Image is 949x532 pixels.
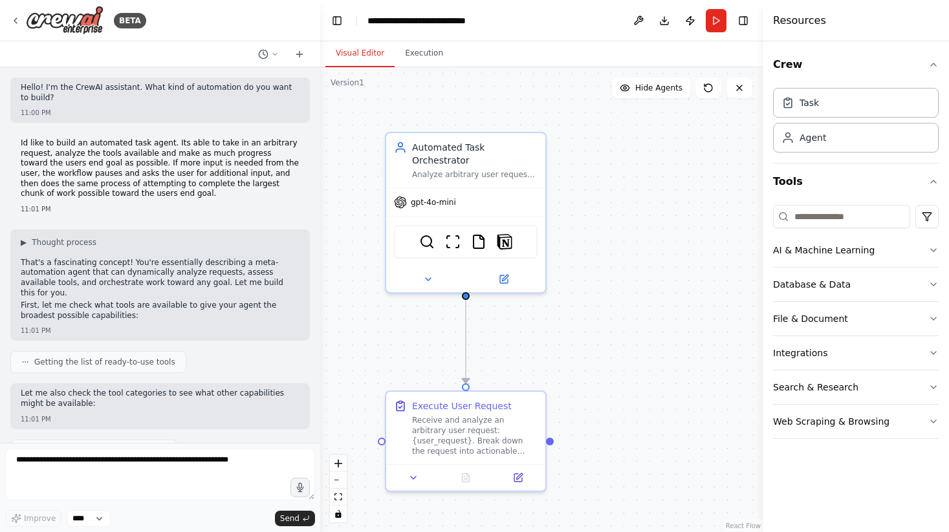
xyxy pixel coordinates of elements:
[497,234,512,250] img: Notion
[773,47,939,83] button: Crew
[773,268,939,301] button: Database & Data
[290,478,310,497] button: Click to speak your automation idea
[773,405,939,438] button: Web Scraping & Browsing
[330,472,347,489] button: zoom out
[34,357,175,367] span: Getting the list of ready-to-use tools
[275,511,315,526] button: Send
[21,388,300,409] p: Let me also check the tool categories to see what other capabilities might be available:
[496,470,540,485] button: Open in side panel
[21,258,300,298] p: That's a fascinating concept! You're essentially describing a meta-automation agent that can dyna...
[726,522,761,529] a: React Flow attribution
[773,336,939,370] button: Integrations
[439,470,494,485] button: No output available
[411,197,456,207] span: gpt-4o-mini
[385,132,547,293] div: Automated Task OrchestratorAnalyze arbitrary user requests, assess available tools and capabiliti...
[773,200,939,449] div: Tools
[24,513,56,524] span: Improve
[412,399,512,412] div: Execute User Request
[21,108,300,118] div: 11:00 PM
[21,237,27,248] span: ▶
[21,414,300,424] div: 11:01 PM
[367,14,466,27] nav: breadcrumb
[289,47,310,62] button: Start a new chat
[445,234,461,250] img: ScrapeWebsiteTool
[773,381,858,394] div: Search & Research
[32,237,96,248] span: Thought process
[412,169,538,180] div: Analyze arbitrary user requests, assess available tools and capabilities, and execute as much wor...
[21,301,300,321] p: First, let me check what tools are available to give your agent the broadest possible capabilities:
[395,40,453,67] button: Execution
[385,390,547,492] div: Execute User RequestReceive and analyze an arbitrary user request: {user_request}. Break down the...
[26,6,104,35] img: Logo
[800,131,826,144] div: Agent
[21,326,300,335] div: 11:01 PM
[419,234,435,250] img: SerperDevTool
[325,40,395,67] button: Visual Editor
[330,455,347,522] div: React Flow controls
[773,346,827,359] div: Integrations
[328,12,346,30] button: Hide left sidebar
[459,300,472,383] g: Edge from 42d9c359-a099-426b-8ef2-f366cb26a88f to 879c95f0-d8fe-42ae-bea1-d4998e1b9499
[114,13,146,28] div: BETA
[330,489,347,505] button: fit view
[21,138,300,199] p: Id like to build an automated task agent. Its able to take in an arbitrary request, analyze the t...
[734,12,752,30] button: Hide right sidebar
[330,505,347,522] button: toggle interactivity
[331,78,364,88] div: Version 1
[612,78,690,98] button: Hide Agents
[635,83,682,93] span: Hide Agents
[773,312,848,325] div: File & Document
[773,302,939,335] button: File & Document
[412,415,538,456] div: Receive and analyze an arbitrary user request: {user_request}. Break down the request into action...
[412,141,538,167] div: Automated Task Orchestrator
[773,83,939,163] div: Crew
[330,455,347,472] button: zoom in
[5,510,61,527] button: Improve
[471,234,486,250] img: FileReadTool
[773,13,826,28] h4: Resources
[800,96,819,109] div: Task
[773,233,939,267] button: AI & Machine Learning
[773,244,875,257] div: AI & Machine Learning
[773,370,939,404] button: Search & Research
[467,271,540,287] button: Open in side panel
[21,83,300,103] p: Hello! I'm the CrewAI assistant. What kind of automation do you want to build?
[253,47,284,62] button: Switch to previous chat
[773,164,939,200] button: Tools
[280,513,300,524] span: Send
[773,415,889,428] div: Web Scraping & Browsing
[21,204,300,214] div: 11:01 PM
[21,237,96,248] button: ▶Thought process
[773,278,851,291] div: Database & Data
